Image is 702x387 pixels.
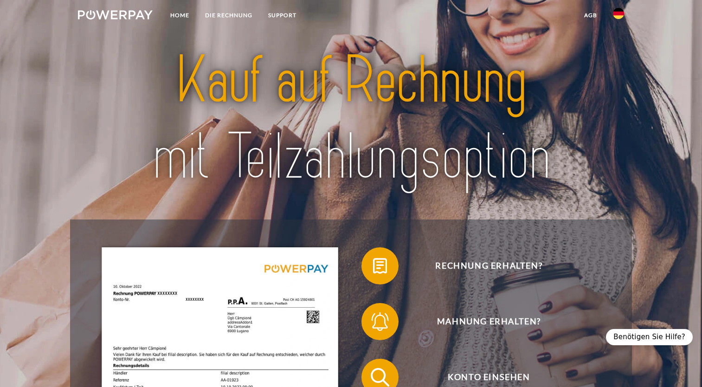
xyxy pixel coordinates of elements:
[606,329,693,345] div: Benötigen Sie Hilfe?
[375,303,603,340] span: Mahnung erhalten?
[613,8,624,19] img: de
[162,7,197,24] a: Home
[260,7,304,24] a: SUPPORT
[368,254,392,277] img: qb_bill.svg
[78,10,153,19] img: logo-powerpay-white.svg
[368,310,392,333] img: qb_bell.svg
[197,7,260,24] a: DIE RECHNUNG
[361,303,603,340] button: Mahnung erhalten?
[105,39,597,199] img: title-powerpay_de.svg
[361,247,603,284] button: Rechnung erhalten?
[576,7,605,24] a: agb
[375,247,603,284] span: Rechnung erhalten?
